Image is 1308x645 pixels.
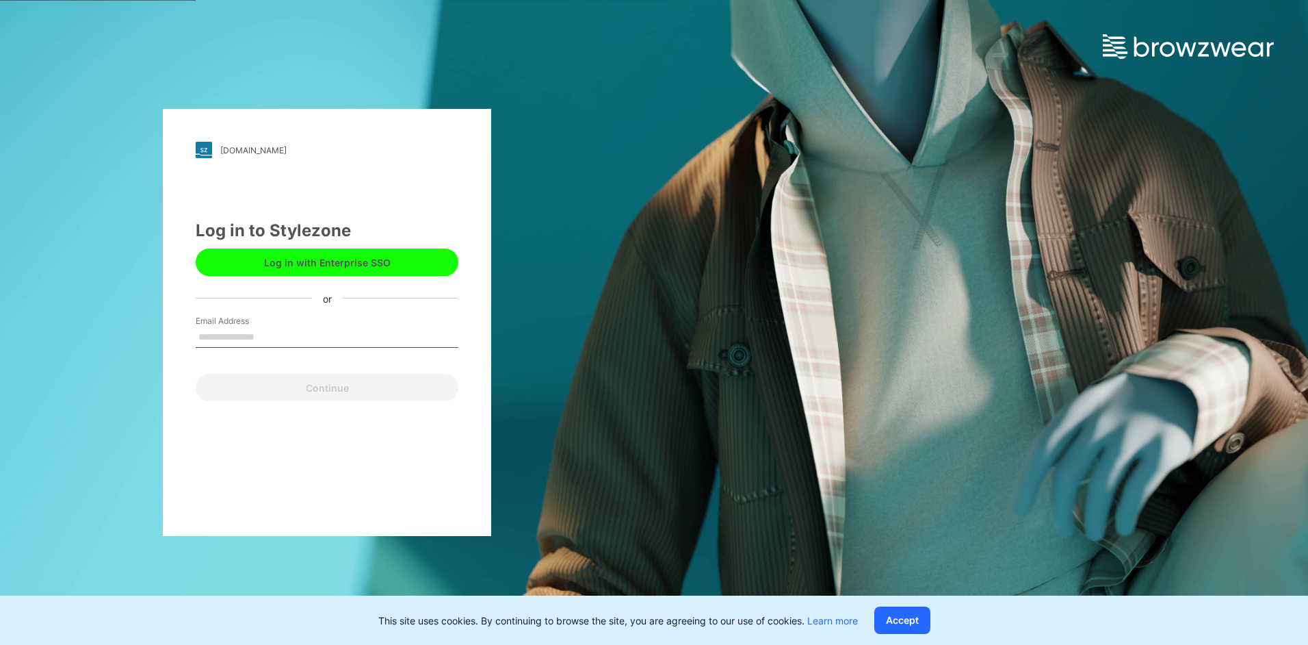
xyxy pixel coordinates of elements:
[196,249,458,276] button: Log in with Enterprise SSO
[196,218,458,243] div: Log in to Stylezone
[378,614,858,628] p: This site uses cookies. By continuing to browse the site, you are agreeing to our use of cookies.
[807,615,858,627] a: Learn more
[1103,34,1274,59] img: browzwear-logo.e42bd6dac1945053ebaf764b6aa21510.svg
[196,142,458,158] a: [DOMAIN_NAME]
[874,607,930,634] button: Accept
[196,142,212,158] img: stylezone-logo.562084cfcfab977791bfbf7441f1a819.svg
[220,145,287,155] div: [DOMAIN_NAME]
[312,291,343,305] div: or
[196,315,291,327] label: Email Address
